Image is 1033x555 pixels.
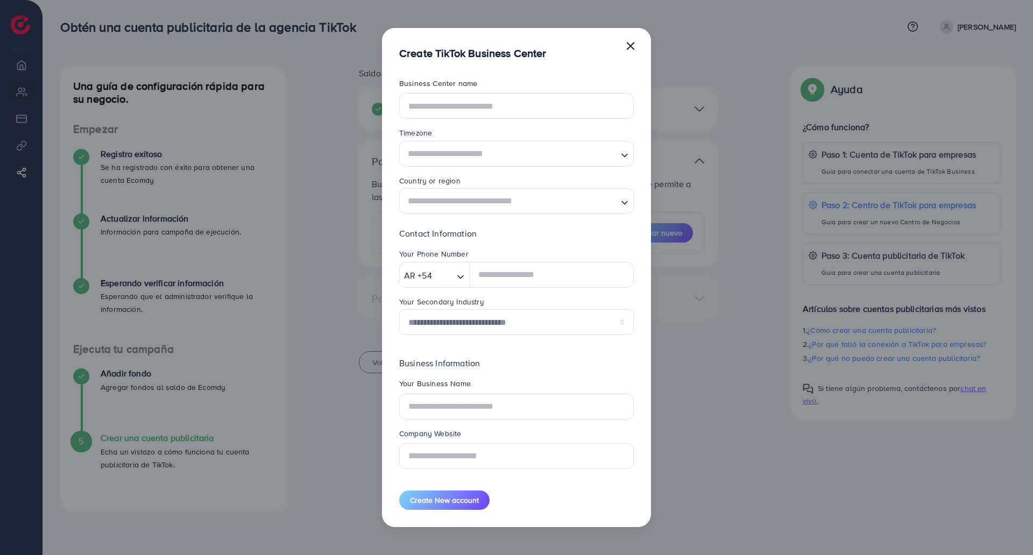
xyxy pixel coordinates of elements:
[404,191,617,211] input: Search for option
[410,495,479,506] span: Create New account
[399,141,634,167] div: Search for option
[399,262,470,288] div: Search for option
[399,378,634,393] legend: Your Business Name
[399,357,634,369] p: Business Information
[625,34,636,56] button: Close
[399,127,432,138] label: Timezone
[435,267,452,284] input: Search for option
[399,428,634,443] legend: Company Website
[399,188,634,214] div: Search for option
[399,490,490,510] button: Create New account
[404,268,415,283] span: AR
[399,78,634,93] legend: Business Center name
[399,248,469,259] label: Your Phone Number
[404,144,617,163] input: Search for option
[399,45,547,61] h5: Create TikTok Business Center
[399,227,634,240] p: Contact Information
[399,175,461,186] label: Country or region
[418,268,431,283] span: +54
[399,296,484,307] label: Your Secondary Industry
[987,507,1025,547] iframe: Charlar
